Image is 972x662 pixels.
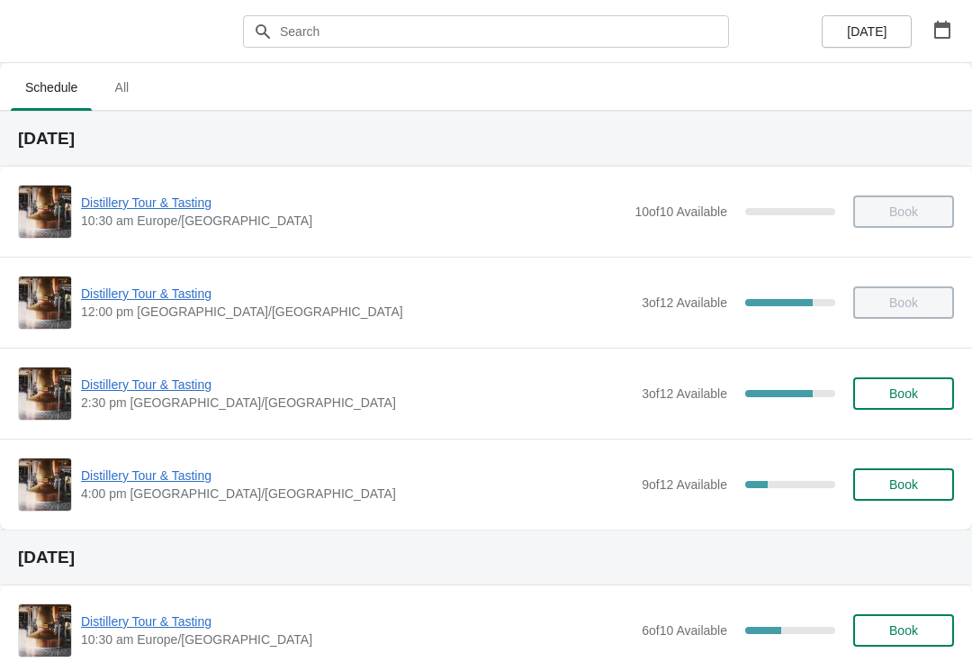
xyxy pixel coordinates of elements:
[19,604,71,657] img: Distillery Tour & Tasting | | 10:30 am Europe/London
[81,394,633,412] span: 2:30 pm [GEOGRAPHIC_DATA]/[GEOGRAPHIC_DATA]
[81,303,633,321] span: 12:00 pm [GEOGRAPHIC_DATA]/[GEOGRAPHIC_DATA]
[853,377,954,410] button: Book
[822,15,912,48] button: [DATE]
[853,614,954,647] button: Book
[279,15,729,48] input: Search
[19,367,71,420] img: Distillery Tour & Tasting | | 2:30 pm Europe/London
[18,549,954,567] h2: [DATE]
[81,467,633,485] span: Distillery Tour & Tasting
[81,376,633,394] span: Distillery Tour & Tasting
[634,204,727,219] span: 10 of 10 Available
[889,477,918,492] span: Book
[19,186,71,238] img: Distillery Tour & Tasting | | 10:30 am Europe/London
[642,477,727,492] span: 9 of 12 Available
[81,485,633,503] span: 4:00 pm [GEOGRAPHIC_DATA]/[GEOGRAPHIC_DATA]
[81,194,625,212] span: Distillery Tour & Tasting
[642,295,727,310] span: 3 of 12 Available
[889,623,918,638] span: Book
[81,212,625,230] span: 10:30 am Europe/[GEOGRAPHIC_DATA]
[642,623,727,638] span: 6 of 10 Available
[19,277,71,329] img: Distillery Tour & Tasting | | 12:00 pm Europe/London
[18,130,954,148] h2: [DATE]
[642,386,727,401] span: 3 of 12 Available
[847,24,886,39] span: [DATE]
[889,386,918,401] span: Book
[11,71,92,104] span: Schedule
[81,630,633,648] span: 10:30 am Europe/[GEOGRAPHIC_DATA]
[99,71,144,104] span: All
[853,468,954,501] button: Book
[81,612,633,630] span: Distillery Tour & Tasting
[81,285,633,303] span: Distillery Tour & Tasting
[19,458,71,511] img: Distillery Tour & Tasting | | 4:00 pm Europe/London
